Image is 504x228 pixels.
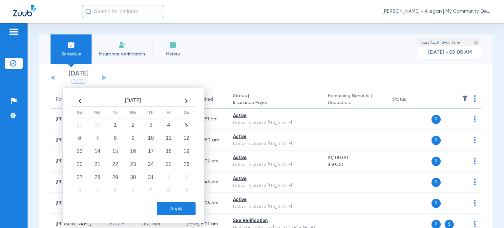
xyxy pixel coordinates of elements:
[323,91,387,109] th: Remaining Benefits |
[181,109,228,130] td: [DATE] 8:51 AM
[387,151,431,172] td: --
[328,99,382,106] span: Deductible
[383,8,491,15] span: [PERSON_NAME] - Allegan | My Community Dental Centers
[431,115,441,124] span: P
[96,51,147,57] span: Insurance Verification
[328,117,333,121] span: --
[462,95,468,102] img: filter.svg
[233,155,317,161] div: Active
[157,51,188,57] span: History
[328,201,333,205] span: --
[431,178,441,187] span: P
[67,41,75,49] img: Schedule
[56,96,85,103] div: Patient Name
[233,161,317,168] div: Delta Dental of [US_STATE]
[474,116,476,122] img: group-dot-blue.svg
[474,179,476,185] img: group-dot-blue.svg
[233,140,317,147] div: Delta Dental of [US_STATE]
[328,222,333,226] span: --
[186,96,222,103] div: Last Verified
[387,130,431,151] td: --
[82,5,164,18] input: Search for patients
[233,134,317,140] div: Active
[13,5,36,16] img: Zuub Logo
[233,176,317,182] div: Active
[471,197,504,228] iframe: Chat Widget
[387,172,431,193] td: --
[85,9,91,14] img: Search Icon
[431,199,441,208] span: P
[387,193,431,214] td: --
[233,218,317,224] div: See Verification
[55,51,87,57] span: Schedule
[181,130,228,151] td: [DATE] 8:50 AM
[387,109,431,130] td: --
[474,137,476,143] img: group-dot-blue.svg
[328,138,333,142] span: --
[56,96,97,103] div: Patient Name
[108,222,124,226] span: 1620218
[9,28,19,36] img: hamburger-icon
[59,71,98,85] li: [DATE]
[421,39,461,46] span: Last Appt. Sync Time:
[428,49,472,56] span: [DATE] - 09:05 AM
[233,203,317,210] div: Delta Dental of [US_STATE]
[157,202,196,215] button: Apply
[328,155,382,161] span: $1,100.00
[59,78,98,85] a: [DATE]
[89,96,178,107] th: [DATE]
[181,193,228,214] td: [DATE] 9:06 AM
[233,113,317,119] div: Active
[169,41,177,49] img: History
[328,161,382,168] span: $50.00
[118,41,126,49] img: Manual Insurance Verification
[181,172,228,193] td: [DATE] 8:43 AM
[181,151,228,172] td: [DATE] 9:02 AM
[431,136,441,145] span: P
[474,40,478,45] img: last sync help info
[431,157,441,166] span: P
[474,158,476,164] img: group-dot-blue.svg
[328,180,333,184] span: --
[233,197,317,203] div: Active
[228,91,323,109] th: Status |
[233,99,317,106] span: Insurance Payer
[233,182,317,189] div: Delta Dental of [US_STATE]
[233,119,317,126] div: Delta Dental of [US_STATE]
[474,95,476,102] img: group-dot-blue.svg
[387,91,431,109] th: Status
